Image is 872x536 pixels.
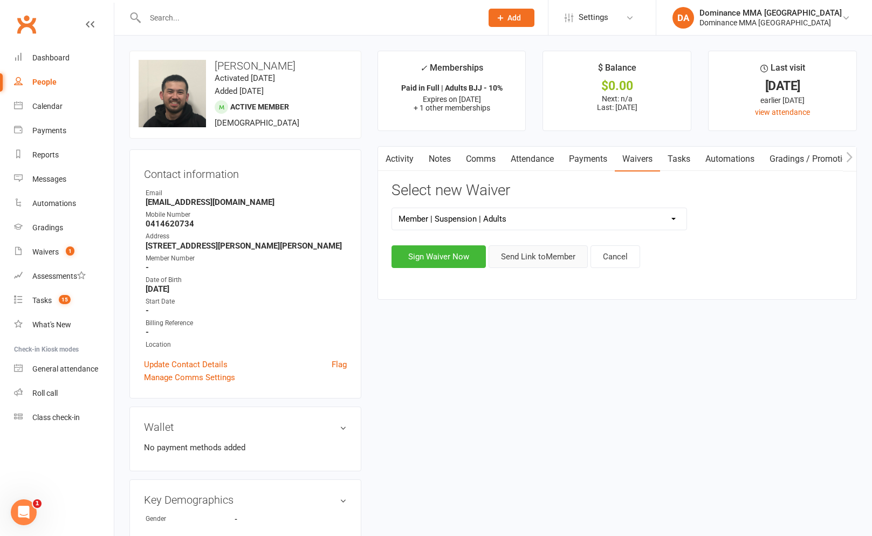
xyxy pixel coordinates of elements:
[144,371,235,384] a: Manage Comms Settings
[699,18,842,28] div: Dominance MMA [GEOGRAPHIC_DATA]
[14,167,114,191] a: Messages
[32,389,58,397] div: Roll call
[146,327,347,337] strong: -
[615,147,660,171] a: Waivers
[332,358,347,371] a: Flag
[144,358,228,371] a: Update Contact Details
[489,245,588,268] button: Send Link toMember
[144,421,347,433] h3: Wallet
[144,494,347,506] h3: Key Demographics
[215,86,264,96] time: Added [DATE]
[139,60,352,72] h3: [PERSON_NAME]
[146,297,347,307] div: Start Date
[146,340,347,350] div: Location
[672,7,694,29] div: DA
[591,245,640,268] button: Cancel
[32,78,57,86] div: People
[507,13,521,22] span: Add
[14,94,114,119] a: Calendar
[146,275,347,285] div: Date of Birth
[13,11,40,38] a: Clubworx
[32,53,70,62] div: Dashboard
[14,357,114,381] a: General attendance kiosk mode
[503,147,561,171] a: Attendance
[14,381,114,406] a: Roll call
[32,126,66,135] div: Payments
[392,182,843,199] h3: Select new Waiver
[553,80,681,92] div: $0.00
[14,46,114,70] a: Dashboard
[215,73,275,83] time: Activated [DATE]
[14,240,114,264] a: Waivers 1
[378,147,421,171] a: Activity
[66,246,74,256] span: 1
[146,318,347,328] div: Billing Reference
[579,5,608,30] span: Settings
[698,147,762,171] a: Automations
[142,10,475,25] input: Search...
[420,63,427,73] i: ✓
[423,95,481,104] span: Expires on [DATE]
[32,413,80,422] div: Class check-in
[14,313,114,337] a: What's New
[718,94,847,106] div: earlier [DATE]
[14,119,114,143] a: Payments
[32,150,59,159] div: Reports
[146,514,235,524] div: Gender
[755,108,810,116] a: view attendance
[59,295,71,304] span: 15
[401,84,503,92] strong: Paid in Full | Adults BJJ - 10%
[139,60,206,127] img: image1624531312.png
[421,147,458,171] a: Notes
[11,499,37,525] iframe: Intercom live chat
[718,80,847,92] div: [DATE]
[14,191,114,216] a: Automations
[33,499,42,508] span: 1
[32,365,98,373] div: General attendance
[420,61,483,81] div: Memberships
[32,102,63,111] div: Calendar
[489,9,534,27] button: Add
[32,248,59,256] div: Waivers
[235,515,297,523] strong: -
[598,61,636,80] div: $ Balance
[146,231,347,242] div: Address
[146,284,347,294] strong: [DATE]
[146,197,347,207] strong: [EMAIL_ADDRESS][DOMAIN_NAME]
[146,188,347,198] div: Email
[760,61,805,80] div: Last visit
[762,147,864,171] a: Gradings / Promotions
[14,406,114,430] a: Class kiosk mode
[146,219,347,229] strong: 0414620734
[146,253,347,264] div: Member Number
[146,210,347,220] div: Mobile Number
[414,104,490,112] span: + 1 other memberships
[553,94,681,112] p: Next: n/a Last: [DATE]
[230,102,289,111] span: Active member
[561,147,615,171] a: Payments
[699,8,842,18] div: Dominance MMA [GEOGRAPHIC_DATA]
[392,245,486,268] button: Sign Waiver Now
[14,70,114,94] a: People
[14,143,114,167] a: Reports
[144,164,347,180] h3: Contact information
[32,320,71,329] div: What's New
[32,199,76,208] div: Automations
[144,441,347,454] li: No payment methods added
[146,241,347,251] strong: [STREET_ADDRESS][PERSON_NAME][PERSON_NAME]
[32,223,63,232] div: Gradings
[14,264,114,288] a: Assessments
[32,296,52,305] div: Tasks
[458,147,503,171] a: Comms
[146,263,347,272] strong: -
[32,272,86,280] div: Assessments
[14,216,114,240] a: Gradings
[215,118,299,128] span: [DEMOGRAPHIC_DATA]
[146,306,347,315] strong: -
[660,147,698,171] a: Tasks
[14,288,114,313] a: Tasks 15
[32,175,66,183] div: Messages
